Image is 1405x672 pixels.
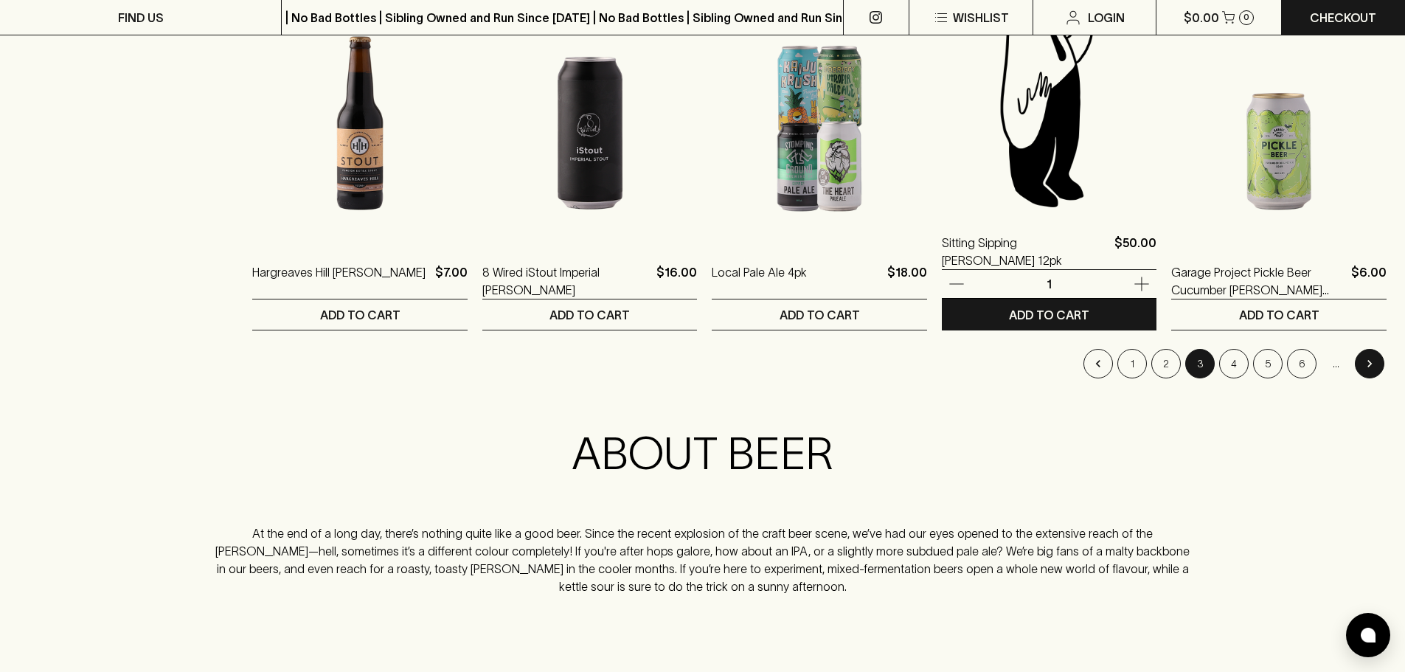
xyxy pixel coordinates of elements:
button: ADD TO CART [1171,299,1387,330]
button: ADD TO CART [712,299,927,330]
button: Go to page 1 [1117,349,1147,378]
a: Hargreaves Hill [PERSON_NAME] [252,263,426,299]
button: Go to page 6 [1287,349,1316,378]
button: Go to page 2 [1151,349,1181,378]
p: 1 [1032,276,1067,292]
button: Go to previous page [1083,349,1113,378]
div: … [1321,349,1350,378]
p: $16.00 [656,263,697,299]
button: Go to next page [1355,349,1384,378]
p: ADD TO CART [780,306,860,324]
button: Go to page 5 [1253,349,1283,378]
p: 0 [1243,13,1249,21]
p: ADD TO CART [549,306,630,324]
button: page 3 [1185,349,1215,378]
p: $18.00 [887,263,927,299]
button: ADD TO CART [942,299,1157,330]
a: Garage Project Pickle Beer Cucumber [PERSON_NAME] Pickle Sour [1171,263,1345,299]
nav: pagination navigation [252,349,1387,378]
p: FIND US [118,9,164,27]
p: Checkout [1310,9,1376,27]
p: Login [1088,9,1125,27]
p: ADD TO CART [320,306,400,324]
button: ADD TO CART [252,299,468,330]
img: bubble-icon [1361,628,1375,642]
a: 8 Wired iStout Imperial [PERSON_NAME] [482,263,651,299]
p: Wishlist [953,9,1009,27]
button: ADD TO CART [482,299,698,330]
p: ADD TO CART [1009,306,1089,324]
p: $0.00 [1184,9,1219,27]
p: $7.00 [435,263,468,299]
a: Local Pale Ale 4pk [712,263,807,299]
a: Sitting Sipping [PERSON_NAME] 12pk [942,234,1109,269]
button: Go to page 4 [1219,349,1249,378]
h2: ABOUT BEER [211,427,1195,480]
p: ADD TO CART [1239,306,1319,324]
p: At the end of a long day, there’s nothing quite like a good beer. Since the recent explosion of t... [211,524,1195,595]
p: $6.00 [1351,263,1387,299]
p: $50.00 [1114,234,1156,269]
